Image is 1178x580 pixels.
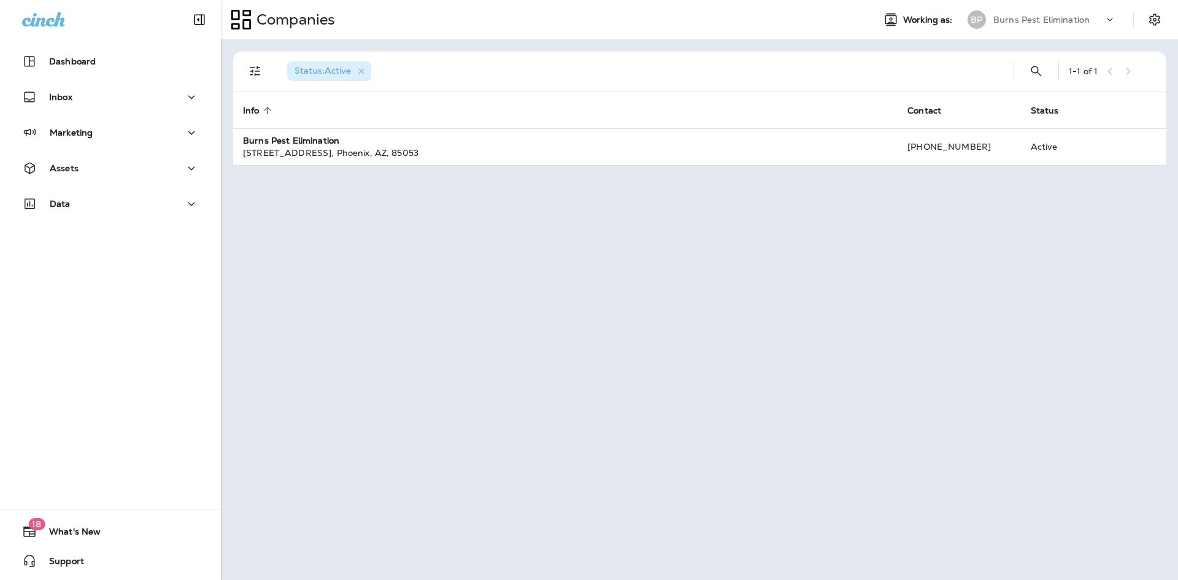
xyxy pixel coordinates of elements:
button: Data [12,191,209,216]
button: Dashboard [12,49,209,74]
p: Marketing [50,128,93,137]
button: Collapse Sidebar [182,7,217,32]
span: 18 [28,518,45,530]
p: Inbox [49,92,72,102]
span: Contact [907,106,941,116]
button: Inbox [12,85,209,109]
button: Marketing [12,120,209,145]
button: Filters [243,59,268,83]
button: Support [12,549,209,573]
p: Assets [50,163,79,173]
span: Support [37,556,84,571]
span: Contact [907,105,957,116]
button: Settings [1144,9,1166,31]
p: Companies [252,10,335,29]
span: Status : Active [294,65,351,76]
button: 18What's New [12,519,209,544]
p: Data [50,199,71,209]
button: Assets [12,156,209,180]
button: Search Companies [1024,59,1049,83]
p: Burns Pest Elimination [993,15,1090,25]
td: [PHONE_NUMBER] [898,128,1020,165]
strong: Burns Pest Elimination [243,135,339,146]
span: Info [243,105,275,116]
div: [STREET_ADDRESS] , Phoenix , AZ , 85053 [243,147,888,159]
span: Info [243,106,260,116]
td: Active [1021,128,1099,165]
span: Status [1031,106,1059,116]
span: Status [1031,105,1075,116]
div: BP [968,10,986,29]
p: Dashboard [49,56,96,66]
span: What's New [37,527,101,541]
span: Working as: [903,15,955,25]
div: Status:Active [287,61,371,81]
div: 1 - 1 of 1 [1069,66,1098,76]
